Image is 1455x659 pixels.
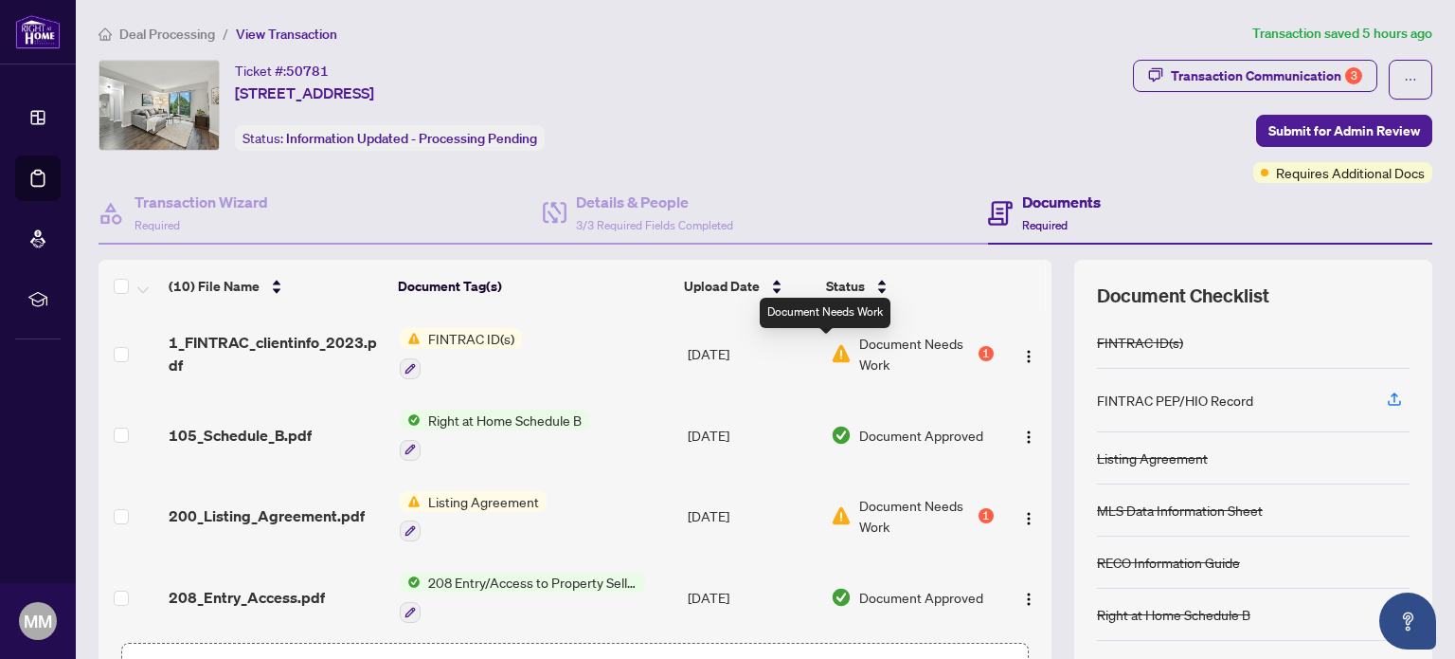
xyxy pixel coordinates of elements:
img: Status Icon [400,328,421,349]
button: Logo [1014,420,1044,450]
button: Status IconRight at Home Schedule B [400,410,589,461]
button: Open asap [1379,593,1436,650]
img: Logo [1021,592,1036,607]
button: Transaction Communication3 [1133,60,1377,92]
img: Logo [1021,430,1036,445]
div: 3 [1345,67,1362,84]
span: 50781 [286,63,329,80]
h4: Details & People [576,191,733,213]
span: Document Needs Work [859,495,975,537]
img: IMG-40759759_1.jpg [99,61,219,150]
button: Logo [1014,501,1044,531]
span: Listing Agreement [421,491,547,512]
td: [DATE] [680,313,823,394]
span: MM [24,608,52,634]
img: Document Status [831,587,852,608]
button: Submit for Admin Review [1256,115,1432,147]
span: Status [826,276,865,297]
td: [DATE] [680,394,823,476]
div: FINTRAC PEP/HIO Record [1097,390,1253,411]
button: Logo [1014,582,1044,613]
span: 1_FINTRAC_clientinfo_2023.pdf [169,331,384,376]
div: RECO Information Guide [1097,552,1240,573]
th: Upload Date [676,260,817,313]
img: Status Icon [400,491,421,512]
td: [DATE] [680,557,823,638]
span: Required [1022,218,1068,232]
td: [DATE] [680,476,823,558]
button: Status IconFINTRAC ID(s) [400,328,522,379]
span: 105_Schedule_B.pdf [169,424,312,447]
div: Status: [235,125,545,151]
span: FINTRAC ID(s) [421,328,522,349]
span: Submit for Admin Review [1268,116,1420,146]
article: Transaction saved 5 hours ago [1252,23,1432,45]
img: Status Icon [400,572,421,593]
span: ellipsis [1404,73,1417,86]
button: Status Icon208 Entry/Access to Property Seller Acknowledgement [400,572,645,623]
div: 1 [979,508,994,523]
span: Requires Additional Docs [1276,162,1425,183]
span: 200_Listing_Agreement.pdf [169,504,365,527]
span: Document Checklist [1097,283,1269,309]
th: (10) File Name [161,260,390,313]
h4: Transaction Wizard [135,191,268,213]
span: 3/3 Required Fields Completed [576,218,733,232]
div: FINTRAC ID(s) [1097,332,1183,353]
img: Status Icon [400,410,421,430]
img: Logo [1021,511,1036,526]
span: Upload Date [684,276,760,297]
img: Logo [1021,349,1036,364]
div: Ticket #: [235,60,329,82]
span: Required [135,218,180,232]
button: Logo [1014,339,1044,369]
span: Deal Processing [119,26,215,43]
div: Right at Home Schedule B [1097,604,1250,625]
span: (10) File Name [169,276,260,297]
span: Document Approved [859,587,983,608]
button: Status IconListing Agreement [400,491,547,542]
img: Document Status [831,505,852,526]
span: Information Updated - Processing Pending [286,130,537,147]
span: 208 Entry/Access to Property Seller Acknowledgement [421,572,645,593]
div: MLS Data Information Sheet [1097,500,1263,521]
span: home [99,27,112,41]
div: 1 [979,346,994,361]
th: Status [818,260,996,313]
th: Document Tag(s) [390,260,677,313]
span: [STREET_ADDRESS] [235,82,374,104]
div: Listing Agreement [1097,448,1208,468]
div: Transaction Communication [1171,61,1362,91]
span: Document Needs Work [859,333,975,375]
img: logo [15,14,61,49]
span: View Transaction [236,26,337,43]
span: 208_Entry_Access.pdf [169,586,325,609]
img: Document Status [831,343,852,364]
h4: Documents [1022,191,1101,213]
span: Document Approved [859,425,983,446]
img: Document Status [831,425,852,446]
span: Right at Home Schedule B [421,410,589,430]
div: Document Needs Work [760,298,890,328]
li: / [223,23,228,45]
